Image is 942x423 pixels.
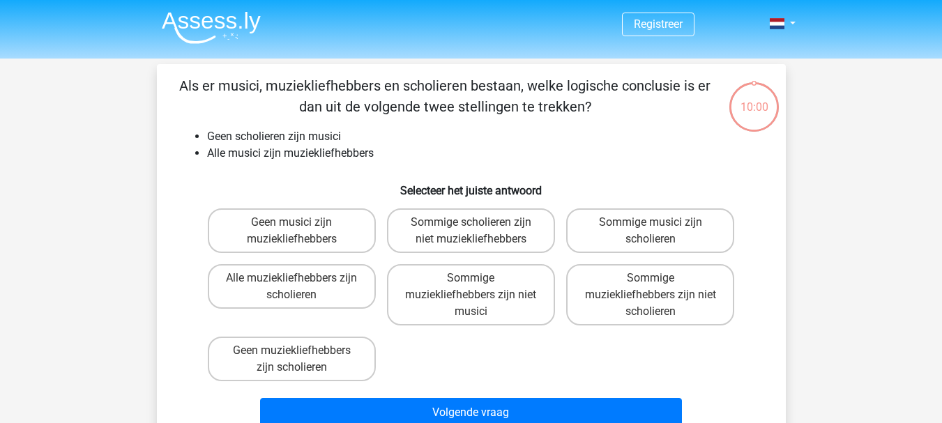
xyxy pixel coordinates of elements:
[208,208,376,253] label: Geen musici zijn muziekliefhebbers
[179,173,764,197] h6: Selecteer het juiste antwoord
[208,337,376,381] label: Geen muziekliefhebbers zijn scholieren
[387,208,555,253] label: Sommige scholieren zijn niet muziekliefhebbers
[634,17,683,31] a: Registreer
[387,264,555,325] label: Sommige muziekliefhebbers zijn niet musici
[179,75,711,117] p: Als er musici, muziekliefhebbers en scholieren bestaan, welke logische conclusie is er dan uit de...
[162,11,261,44] img: Assessly
[208,264,376,309] label: Alle muziekliefhebbers zijn scholieren
[566,264,734,325] label: Sommige muziekliefhebbers zijn niet scholieren
[207,128,764,145] li: Geen scholieren zijn musici
[207,145,764,162] li: Alle musici zijn muziekliefhebbers
[566,208,734,253] label: Sommige musici zijn scholieren
[728,81,780,116] div: 10:00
